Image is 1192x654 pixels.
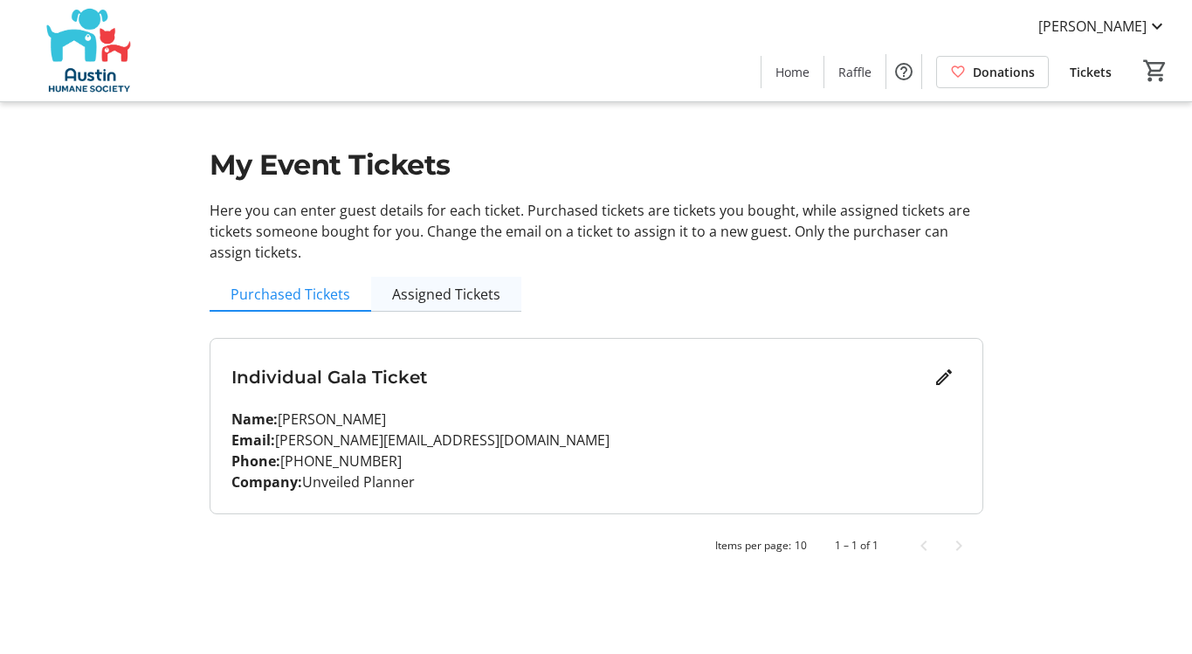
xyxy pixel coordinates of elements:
[927,360,961,395] button: Edit
[941,528,976,563] button: Next page
[210,200,983,263] p: Here you can enter guest details for each ticket. Purchased tickets are tickets you bought, while...
[795,538,807,554] div: 10
[973,63,1035,81] span: Donations
[1070,63,1112,81] span: Tickets
[761,56,823,88] a: Home
[231,410,278,429] strong: Name:
[231,409,961,430] p: [PERSON_NAME]
[231,430,961,451] p: [PERSON_NAME][EMAIL_ADDRESS][DOMAIN_NAME]
[824,56,885,88] a: Raffle
[231,430,275,450] strong: Email:
[936,56,1049,88] a: Donations
[210,144,983,186] h1: My Event Tickets
[715,538,791,554] div: Items per page:
[210,528,983,563] mat-paginator: Select page
[231,472,961,492] p: Unveiled Planner
[231,451,280,471] strong: Phone:
[10,7,166,94] img: Austin Humane Society's Logo
[1024,12,1182,40] button: [PERSON_NAME]
[1038,16,1147,37] span: [PERSON_NAME]
[231,287,350,301] span: Purchased Tickets
[838,63,872,81] span: Raffle
[231,364,927,390] h3: Individual Gala Ticket
[392,287,500,301] span: Assigned Tickets
[835,538,878,554] div: 1 – 1 of 1
[1056,56,1126,88] a: Tickets
[1140,55,1171,86] button: Cart
[775,63,810,81] span: Home
[231,451,961,472] p: [PHONE_NUMBER]
[906,528,941,563] button: Previous page
[886,54,921,89] button: Help
[231,472,302,492] strong: Company:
